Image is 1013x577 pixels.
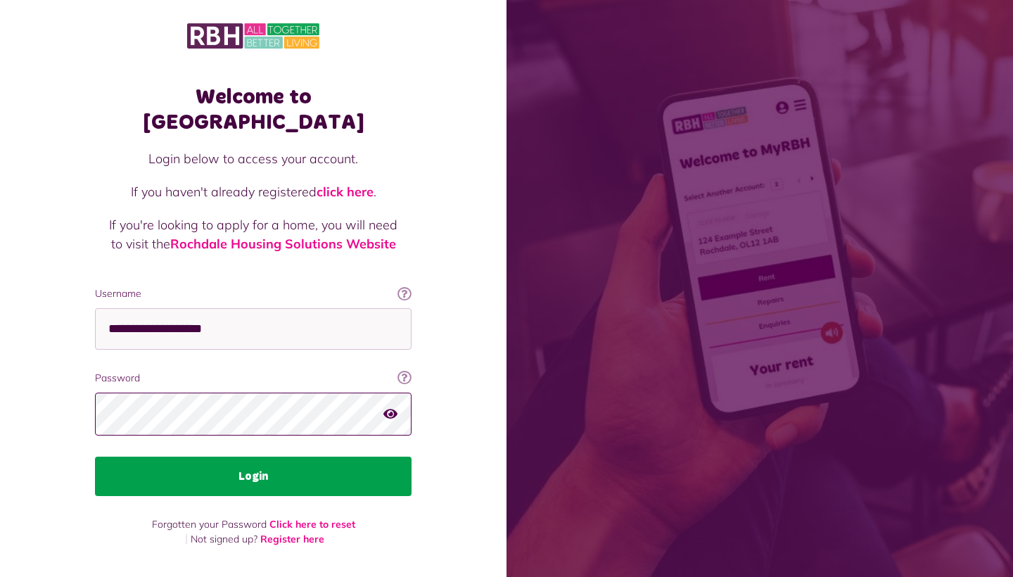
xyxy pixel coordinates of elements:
img: MyRBH [187,21,319,51]
a: click here [317,184,374,200]
span: Forgotten your Password [152,518,267,531]
a: Click here to reset [269,518,355,531]
p: If you haven't already registered . [109,182,397,201]
label: Username [95,286,412,301]
a: Register here [260,533,324,545]
button: Login [95,457,412,496]
p: Login below to access your account. [109,149,397,168]
label: Password [95,371,412,386]
h1: Welcome to [GEOGRAPHIC_DATA] [95,84,412,135]
a: Rochdale Housing Solutions Website [170,236,396,252]
span: Not signed up? [191,533,257,545]
p: If you're looking to apply for a home, you will need to visit the [109,215,397,253]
